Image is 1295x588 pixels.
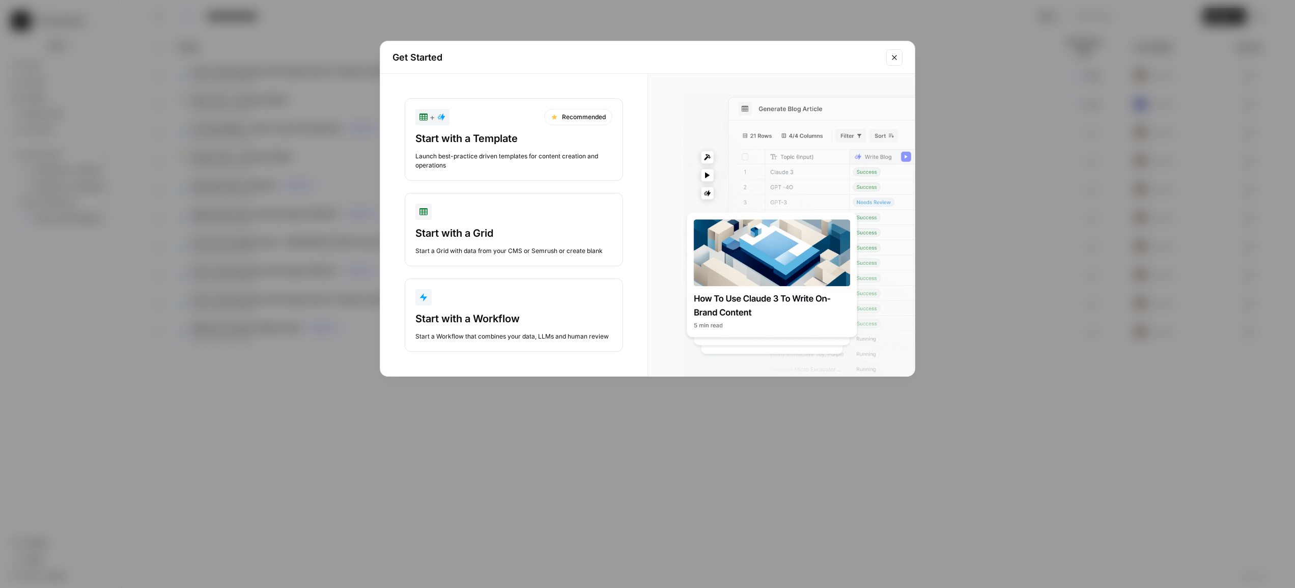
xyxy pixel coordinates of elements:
[415,312,612,326] div: Start with a Workflow
[886,49,903,66] button: Close modal
[405,278,623,352] button: Start with a WorkflowStart a Workflow that combines your data, LLMs and human review
[419,111,445,123] div: +
[415,131,612,146] div: Start with a Template
[415,246,612,256] div: Start a Grid with data from your CMS or Semrush or create blank
[415,332,612,341] div: Start a Workflow that combines your data, LLMs and human review
[415,226,612,240] div: Start with a Grid
[392,50,880,65] h2: Get Started
[405,98,623,181] button: +RecommendedStart with a TemplateLaunch best-practice driven templates for content creation and o...
[544,109,612,125] div: Recommended
[405,193,623,266] button: Start with a GridStart a Grid with data from your CMS or Semrush or create blank
[415,152,612,170] div: Launch best-practice driven templates for content creation and operations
